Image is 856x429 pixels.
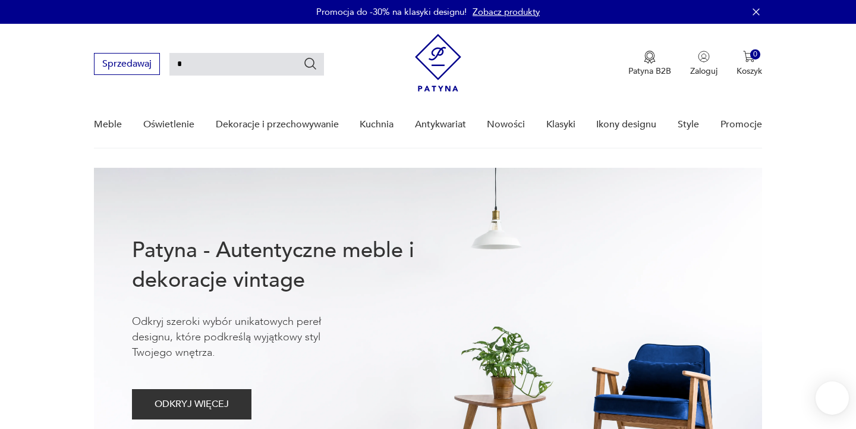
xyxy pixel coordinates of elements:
[132,314,358,361] p: Odkryj szeroki wybór unikatowych pereł designu, które podkreślą wyjątkowy styl Twojego wnętrza.
[546,102,575,148] a: Klasyki
[316,6,467,18] p: Promocja do -30% na klasyki designu!
[415,34,461,92] img: Patyna - sklep z meblami i dekoracjami vintage
[743,51,755,62] img: Ikona koszyka
[216,102,339,148] a: Dekoracje i przechowywanie
[737,51,762,77] button: 0Koszyk
[94,53,160,75] button: Sprzedawaj
[720,102,762,148] a: Promocje
[132,236,453,295] h1: Patyna - Autentyczne meble i dekoracje vintage
[415,102,466,148] a: Antykwariat
[816,381,849,415] iframe: Smartsupp widget button
[690,51,717,77] button: Zaloguj
[628,65,671,77] p: Patyna B2B
[143,102,194,148] a: Oświetlenie
[644,51,656,64] img: Ikona medalu
[628,51,671,77] button: Patyna B2B
[303,57,317,71] button: Szukaj
[698,51,710,62] img: Ikonka użytkownika
[473,6,540,18] a: Zobacz produkty
[737,65,762,77] p: Koszyk
[487,102,525,148] a: Nowości
[132,401,251,409] a: ODKRYJ WIĘCEJ
[94,102,122,148] a: Meble
[132,389,251,419] button: ODKRYJ WIĘCEJ
[628,51,671,77] a: Ikona medaluPatyna B2B
[690,65,717,77] p: Zaloguj
[360,102,394,148] a: Kuchnia
[750,49,760,60] div: 0
[596,102,656,148] a: Ikony designu
[678,102,699,148] a: Style
[94,61,160,69] a: Sprzedawaj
